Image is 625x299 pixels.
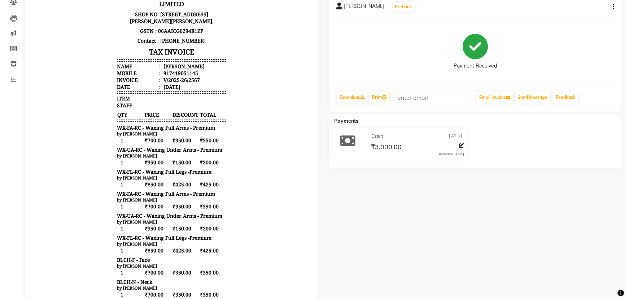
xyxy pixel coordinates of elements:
span: Payments [334,118,358,124]
span: ₹425.00 [167,179,194,187]
div: Added on [DATE] [439,152,464,157]
span: ₹350.00 [167,268,194,275]
span: STAFF [84,101,100,108]
span: WX-FA-RC - Waxing Full Arms - Premium [84,123,183,130]
button: Send Message [515,91,550,104]
a: Feedback [553,91,578,104]
span: ₹350.00 [167,290,194,297]
span: ₹150.00 [139,157,166,165]
span: 1 [84,268,111,275]
small: by [PERSON_NAME] [84,240,124,246]
span: BLCH-F - Face [84,255,117,262]
span: ₹350.00 [139,201,166,209]
div: Invoice [84,75,128,82]
span: 1 [84,290,111,297]
span: ₹150.00 [139,224,166,231]
small: by [PERSON_NAME] [84,218,124,224]
span: ₹350.00 [167,201,194,209]
span: ₹200.00 [167,157,194,165]
span: ₹350.00 [112,157,139,165]
span: DISCOUNT [139,110,166,117]
span: ₹850.00 [112,246,139,253]
a: Print [369,91,389,104]
span: ₹350.00 [139,135,166,143]
span: : [127,75,128,82]
button: Email Invoice [476,91,513,104]
span: ₹350.00 [139,268,166,275]
small: by [PERSON_NAME] [84,284,124,290]
div: V/2025-26/2567 [130,75,167,82]
span: ₹700.00 [112,201,139,209]
span: WX-UA-RC - Waxing Under Arms - Premium [84,145,190,152]
p: SHOP NO. [STREET_ADDRESS][PERSON_NAME][PERSON_NAME]. [84,8,193,25]
span: Cash [371,133,383,140]
button: Prebook [393,2,414,12]
span: ₹700.00 [112,135,139,143]
span: ₹350.00 [112,224,139,231]
span: ₹350.00 [139,290,166,297]
span: [PERSON_NAME] [344,3,384,13]
span: ₹700.00 [112,290,139,297]
span: : [127,69,128,75]
span: 1 [84,224,111,231]
div: Mobile [84,69,128,75]
span: TOTAL [167,110,194,117]
span: ₹200.00 [167,224,194,231]
span: : [127,82,128,89]
span: ₹425.00 [139,179,166,187]
span: QTY [84,110,111,117]
span: ₹350.00 [167,135,194,143]
span: WX-UA-RC - Waxing Under Arms - Premium [84,211,190,218]
div: [PERSON_NAME] [130,62,172,69]
span: WX-FL-RC - Waxing Full Legs -Premium [84,167,179,174]
span: 1 [84,246,111,253]
small: by [PERSON_NAME] [84,196,124,201]
h3: TAX INVOICE [84,44,193,57]
span: ₹3,000.00 [371,143,402,153]
span: ₹425.00 [139,246,166,253]
span: ₹425.00 [167,246,194,253]
small: by [PERSON_NAME] [84,262,124,268]
input: enter email [393,91,476,104]
span: 1 [84,157,111,165]
div: Date [84,82,128,89]
span: BLCH-N - Neck [84,277,120,284]
a: Download [337,91,368,104]
span: PRICE [112,110,139,117]
span: ₹850.00 [112,179,139,187]
div: Name [84,62,128,69]
span: ITEM [84,94,97,101]
p: GSTN : 06AAICG6294R1ZP [84,25,193,35]
span: [DATE] [449,133,462,140]
span: : [127,62,128,69]
small: by [PERSON_NAME] [84,130,124,135]
span: WX-FA-RC - Waxing Full Arms - Premium [84,189,183,196]
span: ₹700.00 [112,268,139,275]
div: [DATE] [130,82,148,89]
span: 1 [84,201,111,209]
span: 1 [84,179,111,187]
div: Payment Received [454,62,497,70]
span: WX-FL-RC - Waxing Full Legs -Premium [84,233,179,240]
small: by [PERSON_NAME] [84,174,124,179]
small: by [PERSON_NAME] [84,152,124,157]
p: Contact : [PHONE_NUMBER] [84,35,193,44]
div: 917419051145 [130,69,166,75]
span: 1 [84,135,111,143]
